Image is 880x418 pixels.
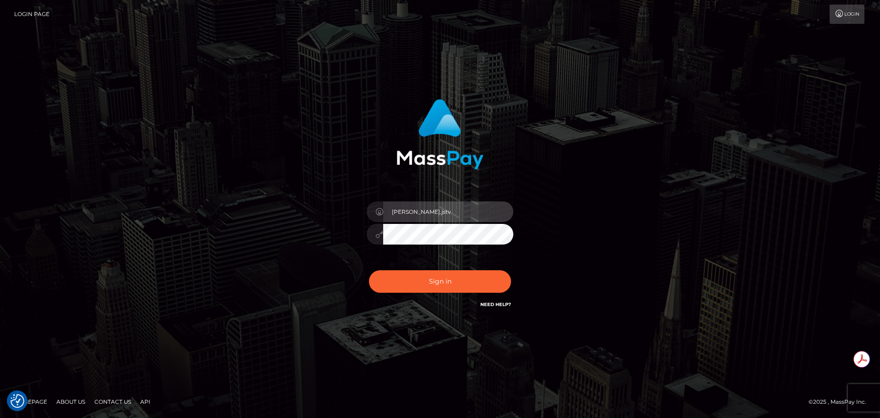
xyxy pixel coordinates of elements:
[11,394,24,408] button: Consent Preferences
[14,5,49,24] a: Login Page
[480,301,511,307] a: Need Help?
[137,395,154,409] a: API
[383,201,513,222] input: Username...
[830,5,864,24] a: Login
[808,397,873,407] div: © 2025 , MassPay Inc.
[53,395,89,409] a: About Us
[10,395,51,409] a: Homepage
[11,394,24,408] img: Revisit consent button
[369,270,511,293] button: Sign in
[396,99,484,169] img: MassPay Login
[91,395,135,409] a: Contact Us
